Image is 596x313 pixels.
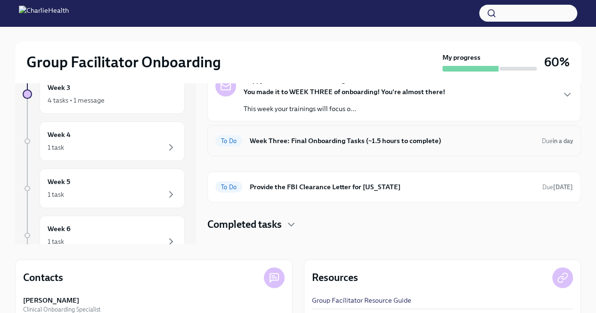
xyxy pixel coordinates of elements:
a: To DoWeek Three: Final Onboarding Tasks (~1.5 hours to complete)Duein a day [215,133,573,148]
span: Due [542,184,573,191]
strong: [DATE] [553,184,573,191]
h2: Group Facilitator Onboarding [26,53,221,72]
a: Group Facilitator Resource Guide [312,296,411,305]
h6: Week 5 [48,177,70,187]
h4: Contacts [23,271,63,285]
strong: You made it to WEEK THREE of onboarding! You're almost there! [244,88,445,96]
a: Week 61 task [23,216,185,255]
a: Week 34 tasks • 1 message [23,74,185,114]
a: Week 51 task [23,169,185,208]
h6: Week 6 [48,224,71,234]
h3: 60% [544,54,570,71]
span: October 11th, 2025 08:00 [542,136,573,145]
h4: Completed tasks [207,217,282,232]
img: CharlieHealth [19,6,69,21]
h6: Provide the FBI Clearance Letter for [US_STATE] [250,182,535,192]
strong: [PERSON_NAME] [23,296,79,305]
div: 4 tasks • 1 message [48,96,105,105]
span: Due [542,137,573,144]
h6: Week 4 [48,129,71,140]
div: Completed tasks [207,217,581,232]
span: To Do [215,184,242,191]
strong: in a day [553,137,573,144]
h4: Resources [312,271,358,285]
div: 1 task [48,190,64,199]
span: October 28th, 2025 08:00 [542,183,573,192]
h6: Week Three: Final Onboarding Tasks (~1.5 hours to complete) [250,136,534,146]
a: Week 41 task [23,121,185,161]
strong: My progress [442,53,481,62]
div: 1 task [48,237,64,246]
div: 1 task [48,143,64,152]
a: To DoProvide the FBI Clearance Letter for [US_STATE]Due[DATE] [215,179,573,194]
p: This week your trainings will focus o... [244,104,445,113]
h6: Week 3 [48,82,70,93]
span: To Do [215,137,242,144]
